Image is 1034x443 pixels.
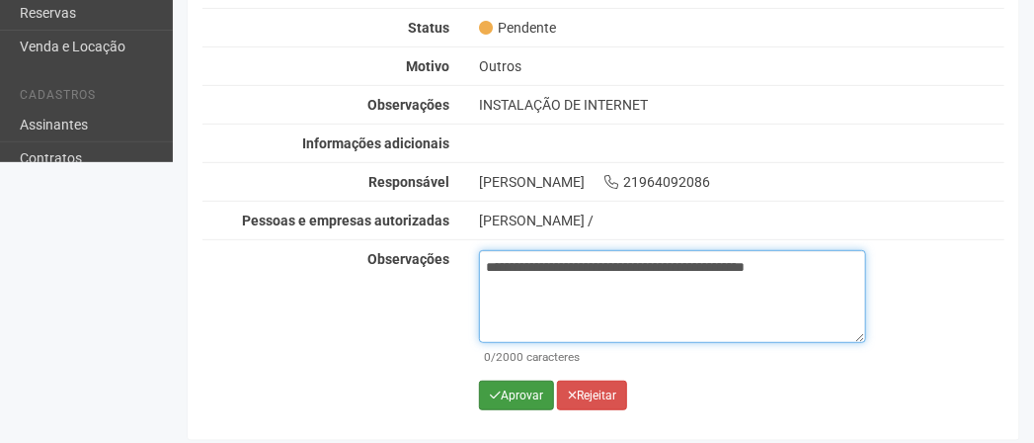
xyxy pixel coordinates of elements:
[464,96,1019,114] div: INSTALAÇÃO DE INTERNET
[464,57,1019,75] div: Outros
[557,381,627,410] button: Rejeitar
[484,348,860,366] div: /2000 caracteres
[479,19,556,37] span: Pendente
[368,174,449,190] strong: Responsável
[464,173,1019,191] div: [PERSON_NAME] 21964092086
[367,97,449,113] strong: Observações
[406,58,449,74] strong: Motivo
[479,212,1004,229] div: [PERSON_NAME] /
[367,251,449,267] strong: Observações
[20,88,158,109] li: Cadastros
[484,350,491,364] span: 0
[408,20,449,36] strong: Status
[302,135,449,151] strong: Informações adicionais
[479,381,554,410] button: Aprovar
[242,213,449,228] strong: Pessoas e empresas autorizadas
